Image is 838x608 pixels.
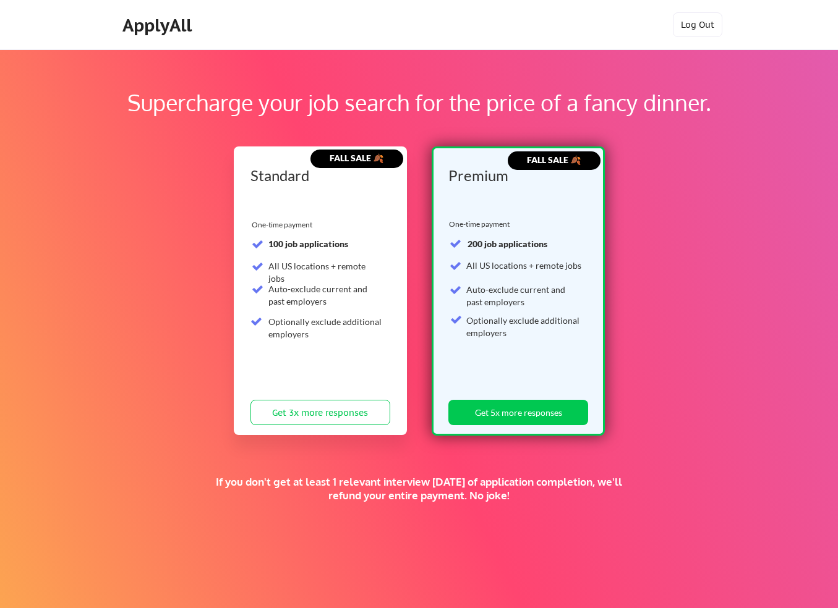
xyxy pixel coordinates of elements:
[466,284,581,308] div: Auto-exclude current and past employers
[468,239,547,249] strong: 200 job applications
[527,154,581,165] strong: FALL SALE 🍂
[330,153,383,163] strong: FALL SALE 🍂
[122,15,195,36] div: ApplyAll
[268,239,348,249] strong: 100 job applications
[250,168,386,183] div: Standard
[268,260,383,284] div: All US locations + remote jobs
[448,400,588,425] button: Get 5x more responses
[268,283,383,307] div: Auto-exclude current and past employers
[79,86,759,119] div: Supercharge your job search for the price of a fancy dinner.
[250,400,390,425] button: Get 3x more responses
[268,316,383,340] div: Optionally exclude additional employers
[448,168,584,183] div: Premium
[466,260,581,272] div: All US locations + remote jobs
[449,219,514,229] div: One-time payment
[215,475,623,502] div: If you don't get at least 1 relevant interview [DATE] of application completion, we'll refund you...
[466,315,581,339] div: Optionally exclude additional employers
[252,220,316,230] div: One-time payment
[673,12,722,37] button: Log Out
